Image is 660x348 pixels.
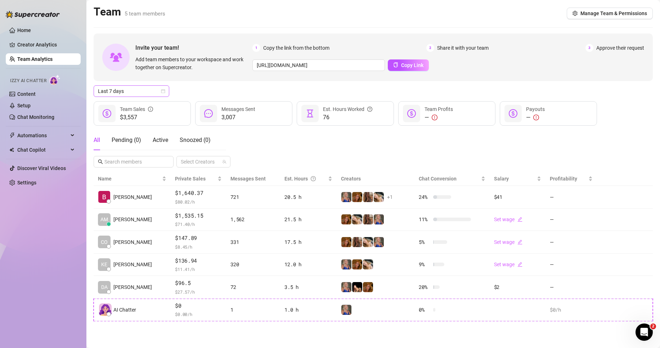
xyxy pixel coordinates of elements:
img: AI Chatter [49,75,60,85]
div: 72 [230,283,276,291]
div: 1,562 [230,215,276,223]
span: Name [98,175,161,183]
span: [PERSON_NAME] [113,260,152,268]
span: exclamation-circle [432,115,437,120]
button: Manage Team & Permissions [567,8,653,19]
span: Invite your team! [135,43,252,52]
span: [PERSON_NAME] [113,193,152,201]
span: question-circle [367,105,372,113]
span: Copy the link from the bottom [263,44,329,52]
img: Ambie [374,237,384,247]
span: Izzy AI Chatter [10,77,46,84]
button: Copy Link [388,59,429,71]
span: 0 % [419,306,430,314]
span: [PERSON_NAME] [113,238,152,246]
span: $96.5 [175,279,222,287]
div: 17.5 h [284,238,332,246]
span: Active [153,137,168,143]
img: logo-BBDzfeDw.svg [6,11,60,18]
span: Profitability [550,176,577,182]
a: Content [17,91,36,97]
img: izzy-ai-chatter-avatar-DDCN_rTZ.svg [99,303,112,316]
span: $0 [175,302,222,310]
span: edit [517,240,522,245]
div: 331 [230,238,276,246]
span: 24 % [419,193,430,201]
img: Ambie [341,259,351,269]
span: AM [100,215,108,223]
span: [PERSON_NAME] [113,283,152,291]
img: Danielle [341,214,351,224]
img: daniellerose [363,192,373,202]
span: Chat Copilot [17,144,68,156]
td: — [545,209,597,231]
div: $41 [494,193,541,201]
div: $0 /h [550,306,593,314]
td: — [545,186,597,209]
span: 1 [252,44,260,52]
div: Est. Hours Worked [323,105,372,113]
span: CO [101,238,108,246]
td: — [545,254,597,276]
div: 3.5 h [284,283,332,291]
span: Approve their request [596,44,644,52]
a: Set wageedit [494,239,522,245]
span: 3,007 [221,113,255,122]
span: 5 team members [125,10,165,17]
span: hourglass [306,109,314,118]
img: daniellerose [352,237,362,247]
span: $1,535.15 [175,211,222,220]
img: Brittany️‍ [352,282,362,292]
img: Ambie [341,192,351,202]
span: dollar-circle [509,109,517,118]
span: Add team members to your workspace and work together on Supercreator. [135,55,250,71]
a: Team Analytics [17,56,53,62]
span: exclamation-circle [533,115,539,120]
span: $ 71.40 /h [175,220,222,228]
img: daniellerose [363,214,373,224]
img: Danielle [363,282,373,292]
span: $136.94 [175,256,222,265]
span: Messages Sent [230,176,266,182]
span: team [222,160,226,164]
span: question-circle [311,175,316,183]
img: OnlyDanielle [363,237,373,247]
img: Danielle [352,192,362,202]
span: $ 80.02 /h [175,198,222,205]
a: Set wageedit [494,262,522,267]
span: message [204,109,213,118]
div: $2 [494,283,541,291]
span: 2 [426,44,434,52]
img: Danielle [352,259,362,269]
span: 11 % [419,215,430,223]
span: Salary [494,176,509,182]
img: OnlyDanielle [374,192,384,202]
a: Home [17,27,31,33]
span: dollar-circle [103,109,111,118]
div: 320 [230,260,276,268]
span: $3,557 [120,113,153,122]
span: $ 8.45 /h [175,243,222,250]
a: Discover Viral Videos [17,165,66,171]
a: Set wageedit [494,217,522,222]
span: Snoozed ( 0 ) [180,137,211,143]
div: — [425,113,453,122]
div: 20.5 h [284,193,332,201]
span: $ 11.41 /h [175,266,222,273]
span: KE [101,260,107,268]
td: — [545,231,597,254]
span: info-circle [148,105,153,113]
span: DA [101,283,108,291]
span: + 1 [387,193,393,201]
span: 3 [585,44,593,52]
img: OnlyDanielle [352,214,362,224]
img: OnlyDanielle [363,259,373,269]
span: $ 0.00 /h [175,311,222,318]
div: 12.0 h [284,260,332,268]
span: edit [517,217,522,222]
span: Copy Link [401,62,423,68]
h2: Team [94,5,165,19]
th: Creators [337,172,415,186]
span: copy [393,62,398,67]
span: Share it with your team [437,44,489,52]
